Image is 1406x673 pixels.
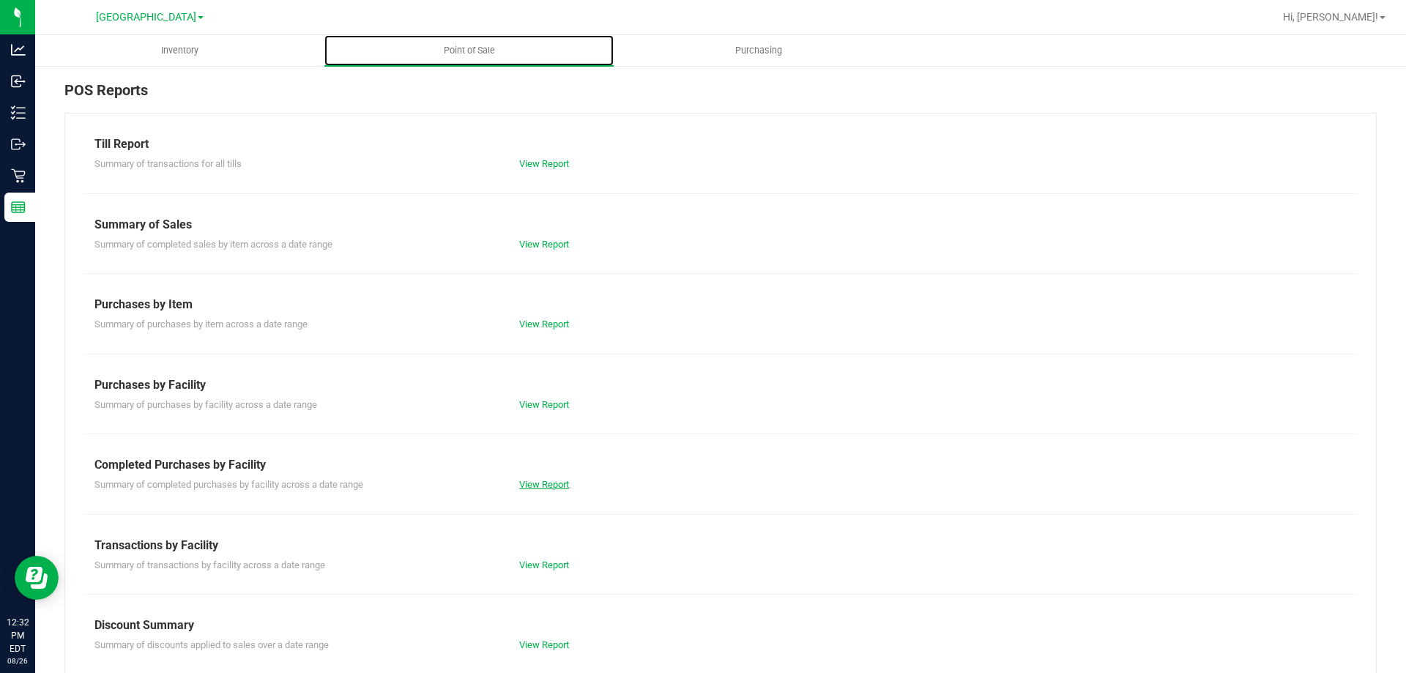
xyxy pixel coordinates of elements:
a: View Report [519,559,569,570]
div: Till Report [94,135,1347,153]
span: Summary of completed purchases by facility across a date range [94,479,363,490]
span: Hi, [PERSON_NAME]! [1283,11,1378,23]
span: Summary of transactions for all tills [94,158,242,169]
a: View Report [519,239,569,250]
p: 12:32 PM EDT [7,616,29,655]
span: Summary of purchases by facility across a date range [94,399,317,410]
span: [GEOGRAPHIC_DATA] [96,11,196,23]
a: View Report [519,319,569,330]
a: Point of Sale [324,35,614,66]
span: Inventory [141,44,218,57]
div: Summary of Sales [94,216,1347,234]
inline-svg: Outbound [11,137,26,152]
span: Point of Sale [424,44,515,57]
inline-svg: Reports [11,200,26,215]
div: POS Reports [64,79,1377,113]
div: Purchases by Facility [94,376,1347,394]
inline-svg: Retail [11,168,26,183]
a: View Report [519,399,569,410]
div: Purchases by Item [94,296,1347,313]
div: Transactions by Facility [94,537,1347,554]
span: Summary of completed sales by item across a date range [94,239,332,250]
a: Purchasing [614,35,903,66]
a: Inventory [35,35,324,66]
span: Purchasing [715,44,802,57]
span: Summary of transactions by facility across a date range [94,559,325,570]
a: View Report [519,479,569,490]
div: Completed Purchases by Facility [94,456,1347,474]
p: 08/26 [7,655,29,666]
inline-svg: Inbound [11,74,26,89]
div: Discount Summary [94,617,1347,634]
span: Summary of discounts applied to sales over a date range [94,639,329,650]
iframe: Resource center [15,556,59,600]
a: View Report [519,158,569,169]
inline-svg: Analytics [11,42,26,57]
span: Summary of purchases by item across a date range [94,319,308,330]
a: View Report [519,639,569,650]
inline-svg: Inventory [11,105,26,120]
